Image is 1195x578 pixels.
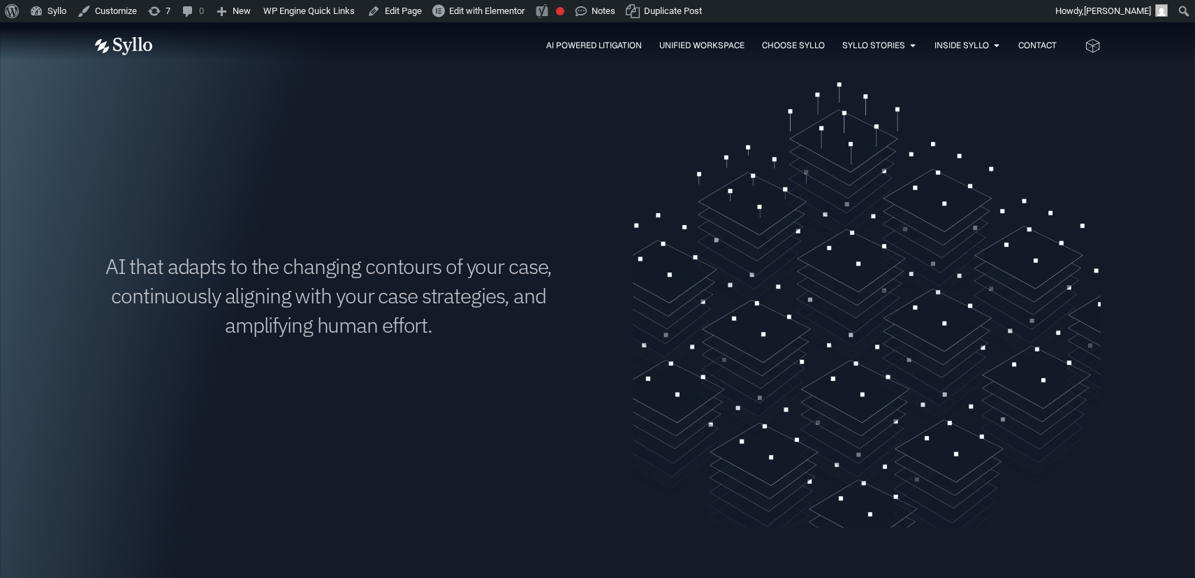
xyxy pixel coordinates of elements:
img: Vector [95,37,152,55]
a: Contact [1018,39,1057,52]
span: Edit with Elementor [449,6,525,16]
div: Menu Toggle [180,39,1057,52]
h1: AI that adapts to the changing contours of your case, continuously aligning with your case strate... [95,252,563,340]
a: Choose Syllo [762,39,825,52]
span: [PERSON_NAME] [1084,6,1151,16]
a: Syllo Stories [842,39,905,52]
a: Unified Workspace [659,39,745,52]
a: AI Powered Litigation [546,39,642,52]
nav: Menu [180,39,1057,52]
div: Focus keyphrase not set [556,7,564,15]
a: Inside Syllo [934,39,989,52]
